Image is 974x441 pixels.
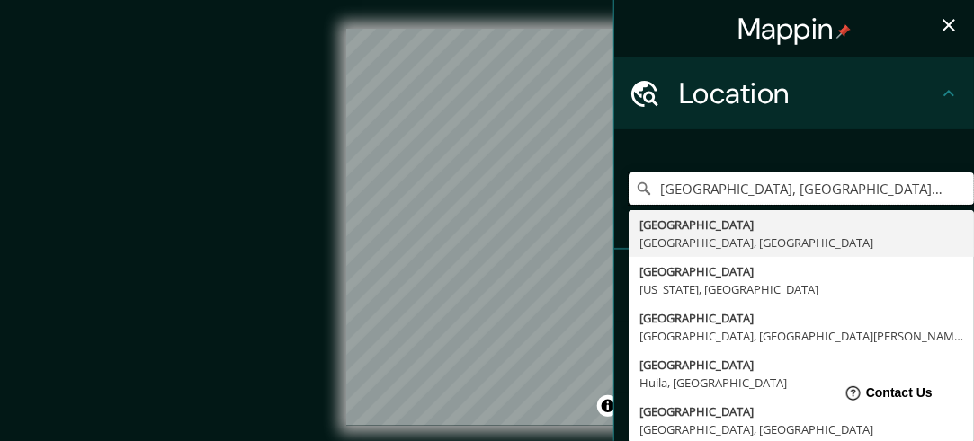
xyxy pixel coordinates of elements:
div: Huila, [GEOGRAPHIC_DATA] [639,374,963,392]
div: [GEOGRAPHIC_DATA] [639,356,963,374]
div: [GEOGRAPHIC_DATA], [GEOGRAPHIC_DATA] [639,234,963,251]
div: [GEOGRAPHIC_DATA] [639,309,963,327]
div: [GEOGRAPHIC_DATA] [639,262,963,280]
div: [GEOGRAPHIC_DATA], [GEOGRAPHIC_DATA] [639,420,963,438]
div: [GEOGRAPHIC_DATA] [639,216,963,234]
div: [GEOGRAPHIC_DATA], [GEOGRAPHIC_DATA][PERSON_NAME], [GEOGRAPHIC_DATA] [639,327,963,345]
div: Style [614,322,974,393]
input: Pick your city or area [629,172,974,205]
div: [US_STATE], [GEOGRAPHIC_DATA] [639,280,963,298]
button: Toggle attribution [597,395,619,417]
img: pin-icon.png [836,24,851,39]
iframe: Help widget launcher [814,371,954,421]
h4: Mappin [737,11,852,47]
h4: Location [679,75,938,111]
div: [GEOGRAPHIC_DATA] [639,402,963,420]
div: Location [614,57,974,129]
div: Pins [614,250,974,322]
canvas: Map [346,29,628,426]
